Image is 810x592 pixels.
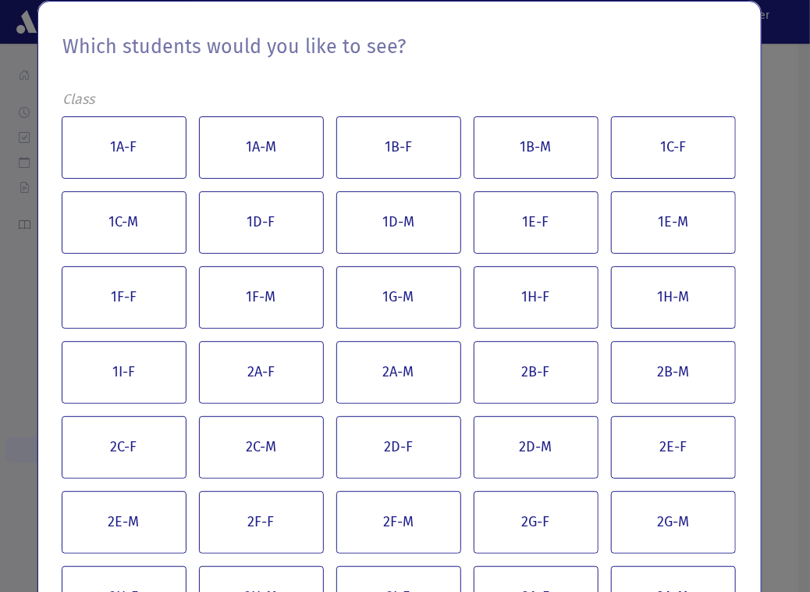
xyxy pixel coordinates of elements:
button: 1F-M [199,266,324,329]
button: 2C-M [199,416,324,479]
button: 1D-M [336,191,461,254]
button: 1F-F [62,266,187,329]
button: 2E-F [611,416,736,479]
button: 2B-F [474,341,599,404]
button: 1E-F [474,191,599,254]
button: 1A-M [199,116,324,179]
button: 2B-M [611,341,736,404]
button: 1B-F [336,116,461,179]
button: 2D-F [336,416,461,479]
button: 1B-M [474,116,599,179]
button: 2A-M [336,341,461,404]
button: 1A-F [62,116,187,179]
button: 2D-M [474,416,599,479]
div: Which students would you like to see? [63,27,407,75]
button: 1C-F [611,116,736,179]
button: 2E-M [62,491,187,554]
button: 1E-M [611,191,736,254]
button: 1C-M [62,191,187,254]
button: 2F-M [336,491,461,554]
div: Class [63,89,736,110]
button: 1H-M [611,266,736,329]
button: 2F-F [199,491,324,554]
button: 1D-F [199,191,324,254]
button: 2A-F [199,341,324,404]
button: 1H-F [474,266,599,329]
button: 1G-M [336,266,461,329]
button: 2G-M [611,491,736,554]
button: 1I-F [62,341,187,404]
button: 2G-F [474,491,599,554]
button: 2C-F [62,416,187,479]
